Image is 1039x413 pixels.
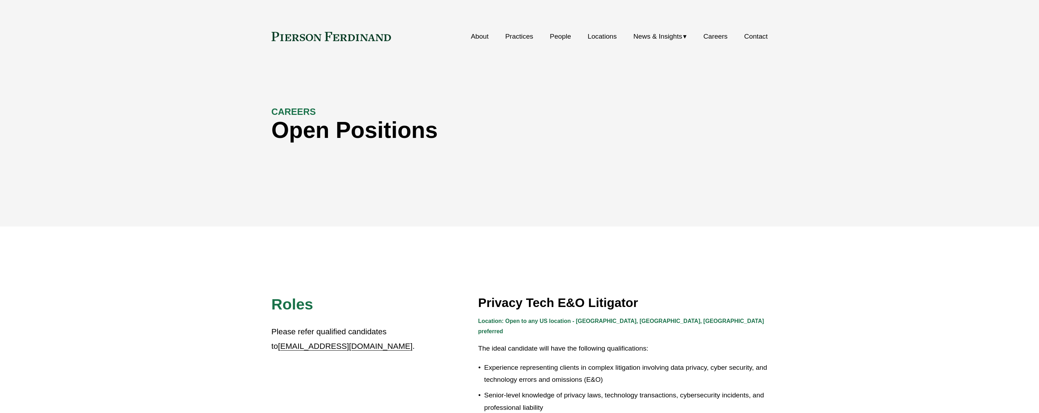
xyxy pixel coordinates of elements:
[633,30,682,43] span: News & Insights
[471,30,488,43] a: About
[272,325,416,353] p: Please refer qualified candidates to .
[484,362,768,386] p: Experience representing clients in complex litigation involving data privacy, cyber security, and...
[478,295,768,311] h3: Privacy Tech E&O Litigator
[633,30,687,43] a: folder dropdown
[278,342,412,351] a: [EMAIL_ADDRESS][DOMAIN_NAME]
[478,342,768,355] p: The ideal candidate will have the following qualifications:
[588,30,617,43] a: Locations
[703,30,727,43] a: Careers
[272,117,644,143] h1: Open Positions
[272,107,316,117] strong: CAREERS
[550,30,571,43] a: People
[272,296,313,313] span: Roles
[744,30,767,43] a: Contact
[478,318,766,334] strong: Location: Open to any US location - [GEOGRAPHIC_DATA], [GEOGRAPHIC_DATA], [GEOGRAPHIC_DATA] prefe...
[505,30,533,43] a: Practices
